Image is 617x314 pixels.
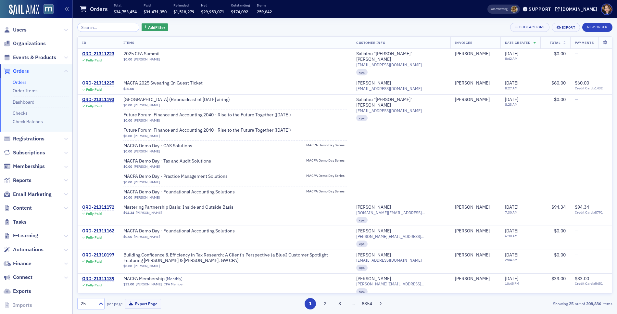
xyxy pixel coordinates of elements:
[13,232,38,239] span: E-Learning
[306,158,347,164] a: MACPA Demo Day Series
[356,234,446,239] span: [PERSON_NAME][EMAIL_ADDRESS][DOMAIN_NAME]
[356,258,422,263] span: [EMAIL_ADDRESS][DOMAIN_NAME]
[356,204,391,210] a: [PERSON_NAME]
[123,195,132,200] span: $0.00
[505,228,518,234] span: [DATE]
[13,68,29,75] span: Orders
[134,149,160,153] a: [PERSON_NAME]
[123,112,291,118] a: Future Forum: Finance and Accounting 2040 - Rise to the Future Together ([DATE])
[13,149,45,156] span: Subscriptions
[455,228,496,234] span: Maria Cipriano
[123,57,132,61] span: $0.00
[505,281,519,286] time: 10:45 PM
[505,56,518,61] time: 8:42 AM
[13,135,44,142] span: Registrations
[13,40,46,47] span: Organizations
[455,252,490,258] a: [PERSON_NAME]
[561,6,597,12] div: [DOMAIN_NAME]
[82,276,114,282] a: ORD-21311139
[82,204,114,210] a: ORD-21311172
[114,9,137,14] span: $34,753,454
[585,301,602,307] strong: 208,836
[134,103,160,107] a: [PERSON_NAME]
[81,300,95,307] div: 25
[356,265,368,271] div: cpa
[13,163,45,170] span: Memberships
[4,163,45,170] a: Memberships
[123,103,132,107] span: $0.00
[134,264,160,268] a: [PERSON_NAME]
[82,97,114,103] a: ORD-21311193
[505,234,518,238] time: 6:38 AM
[123,80,205,86] a: MACPA 2025 Swearing-In Guest Ticket
[455,204,490,210] a: [PERSON_NAME]
[4,68,29,75] a: Orders
[455,276,490,282] a: [PERSON_NAME]
[356,80,391,86] div: [PERSON_NAME]
[144,3,167,7] p: Paid
[123,174,228,179] span: MACPA Demo Day - Practice Management Solutions
[4,135,44,142] a: Registrations
[13,119,43,124] a: Check Batches
[356,69,368,75] div: cpa
[455,51,490,57] div: [PERSON_NAME]
[491,7,508,11] span: Viewing
[231,3,250,7] p: Outstanding
[134,118,160,123] a: [PERSON_NAME]
[349,301,358,307] span: …
[107,301,123,307] label: per page
[551,276,566,281] span: $33.00
[455,228,490,234] a: [PERSON_NAME]
[4,149,45,156] a: Subscriptions
[123,189,235,195] a: MACPA Demo Day - Foundational Accounting Solutions
[136,282,162,286] a: [PERSON_NAME]
[123,164,132,169] span: $0.00
[13,204,32,212] span: Content
[575,97,578,102] span: —
[601,4,612,15] span: Profile
[86,212,102,216] div: Fully Paid
[123,51,205,57] a: 2025 CPA Summit
[455,252,496,258] span: Karen Hawkins
[356,241,368,247] div: cpa
[356,217,368,223] div: cpa
[356,97,446,108] a: Safiatou "[PERSON_NAME]" [PERSON_NAME]
[123,204,233,210] span: Mastering Partnership Basis: Inside and Outside Basis
[13,302,32,309] span: Imports
[555,7,599,11] button: [DOMAIN_NAME]
[306,189,347,195] a: MACPA Demo Day Series
[455,97,490,103] div: [PERSON_NAME]
[123,252,347,264] a: Building Confidence & Efficiency in Tax Research: A Client’s Perspective (a BlueJ Customer Spotli...
[510,23,549,32] button: Bulk Actions
[82,228,114,234] a: ORD-21311162
[491,7,497,11] div: Also
[306,143,347,149] a: MACPA Demo Day Series
[13,26,27,33] span: Users
[505,80,518,86] span: [DATE]
[4,191,52,198] a: Email Marketing
[86,283,102,287] div: Fully Paid
[82,252,114,258] a: ORD-21310197
[86,104,102,108] div: Fully Paid
[582,23,612,32] button: New Order
[575,80,589,86] span: $60.00
[306,174,347,178] span: MACPA Demo Day Series
[123,180,132,184] span: $0.00
[552,23,580,32] button: Export
[82,51,114,57] div: ORD-21311223
[82,40,86,45] span: ID
[123,158,211,164] a: MACPA Demo Day - Tax and Audit Solutions
[575,210,608,215] span: Credit Card x8791
[134,134,160,138] a: [PERSON_NAME]
[13,260,31,267] span: Finance
[575,86,608,90] span: Credit Card x1432
[356,108,422,113] span: [EMAIL_ADDRESS][DOMAIN_NAME]
[505,97,518,102] span: [DATE]
[123,228,235,234] a: MACPA Demo Day - Foundational Accounting Solutions
[356,252,391,258] div: [PERSON_NAME]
